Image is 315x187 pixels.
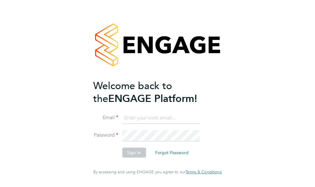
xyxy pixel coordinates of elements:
[93,169,221,174] span: By accessing and using ENGAGE you agree to our
[185,169,221,174] span: Terms & Conditions
[122,148,146,158] button: Sign In
[93,79,215,105] h2: ENGAGE Platform!
[93,114,118,121] label: Email
[93,80,172,105] span: Welcome back to the
[122,113,199,124] input: Enter your work email...
[93,132,118,139] label: Password
[185,169,221,174] a: Terms & Conditions
[150,148,194,158] button: Forgot Password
